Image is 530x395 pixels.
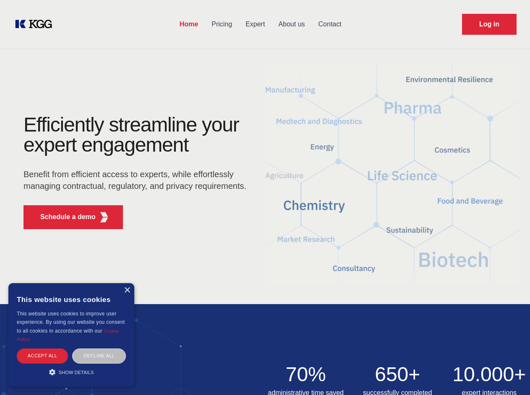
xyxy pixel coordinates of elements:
div: Accept all [17,349,68,363]
h1: Efficiently streamline your expert engagement [23,115,252,155]
a: Cookie Policy [17,328,119,342]
h2: 70% [265,364,347,385]
div: Close [124,287,130,294]
a: Contact [312,13,348,35]
a: Request Demo [462,14,517,35]
img: KGG Fifth Element RED [99,212,110,222]
span: Show details [59,370,94,375]
img: KGG Fifth Element RED [265,54,520,296]
div: Show details [17,368,126,376]
h2: 650+ [357,364,439,385]
p: Benefit from efficient access to experts, while effortlessly managing contractual, regulatory, an... [23,168,252,192]
a: Pricing [205,13,239,35]
iframe: Chat Widget [488,355,530,395]
a: Expert [239,13,272,35]
a: KOL Knowledge Platform: Talk to Key External Experts (KEE) [13,18,59,31]
div: This website uses cookies [17,289,126,310]
span: This website uses cookies to improve user experience. By using our website you consent to all coo... [17,311,125,334]
a: Home [173,13,205,35]
button: Schedule a demoKGG Fifth Element RED [23,205,123,229]
a: About us [272,13,311,35]
div: Decline all [72,349,126,363]
p: Schedule a demo [40,212,96,222]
